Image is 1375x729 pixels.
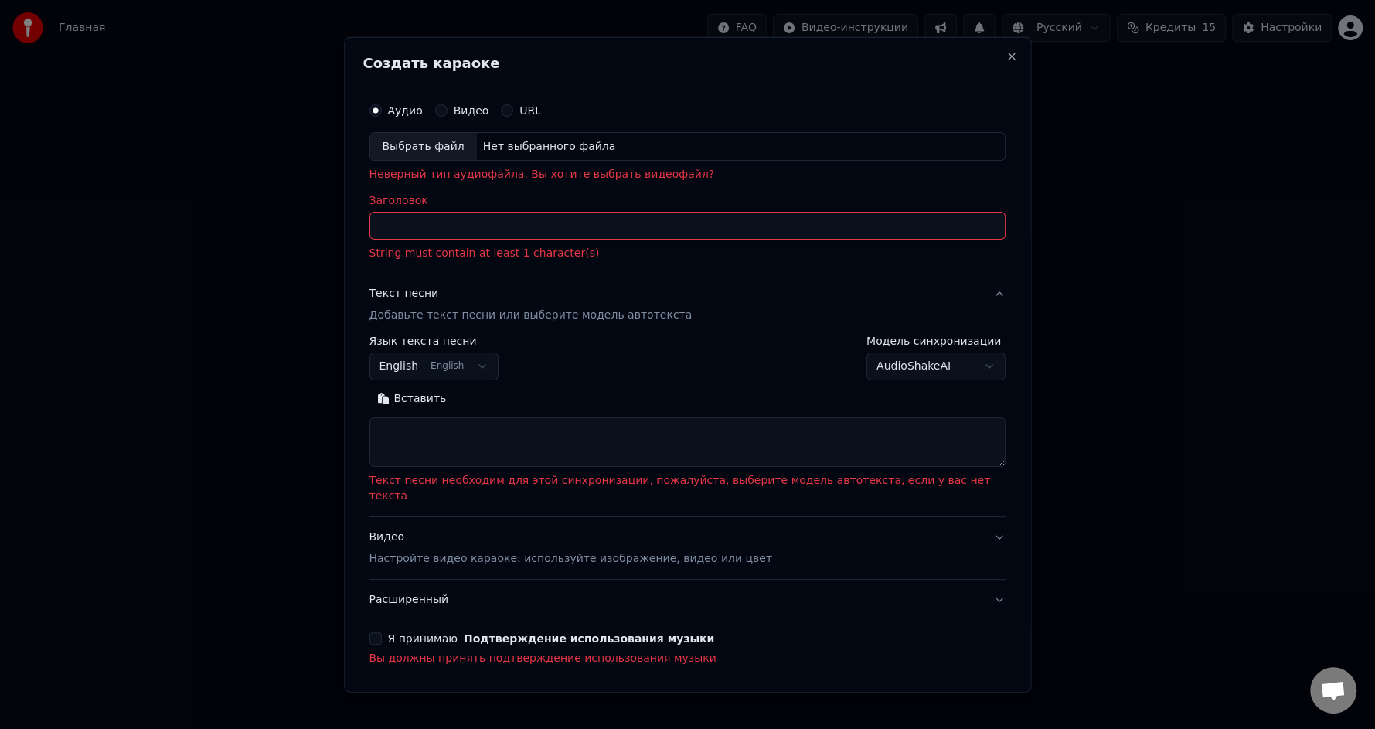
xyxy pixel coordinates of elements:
div: Текст песниДобавьте текст песни или выберите модель автотекста [369,336,1006,516]
p: Добавьте текст песни или выберите модель автотекста [369,308,693,323]
p: Вы должны принять подтверждение использования музыки [369,651,1006,666]
label: Заголовок [369,195,1006,206]
p: Настройте видео караоке: используйте изображение, видео или цвет [369,551,772,567]
p: Неверный тип аудиофайла. Вы хотите выбрать видеофайл? [369,167,1006,182]
div: Текст песни [369,286,439,301]
h2: Создать караоке [363,56,1013,70]
button: ВидеоНастройте видео караоке: используйте изображение, видео или цвет [369,517,1006,579]
label: Язык текста песни [369,336,499,346]
label: URL [520,104,542,115]
label: Я принимаю [388,633,715,644]
button: Текст песниДобавьте текст песни или выберите модель автотекста [369,274,1006,336]
button: Я принимаю [464,633,714,644]
button: Вставить [369,387,454,411]
label: Видео [454,104,489,115]
div: Видео [369,530,772,567]
div: Нет выбранного файла [477,138,622,154]
label: Модель синхронизации [866,336,1006,346]
button: Расширенный [369,580,1006,620]
p: Текст песни необходим для этой синхронизации, пожалуйста, выберите модель автотекста, если у вас ... [369,473,1006,504]
p: String must contain at least 1 character(s) [369,246,1006,261]
div: Выбрать файл [370,132,477,160]
label: Аудио [388,104,423,115]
